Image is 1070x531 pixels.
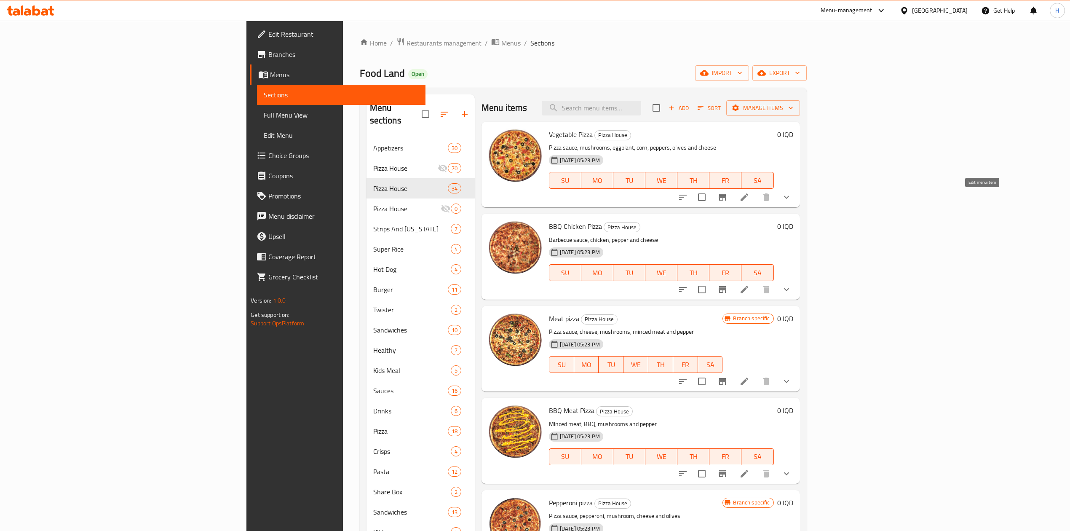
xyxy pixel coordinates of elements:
span: Menu disclaimer [268,211,418,221]
span: 70 [448,164,461,172]
button: Branch-specific-item [712,187,733,207]
div: Pizza18 [366,421,475,441]
span: 6 [451,407,461,415]
div: Pizza House0 [366,198,475,219]
button: SA [741,448,773,465]
button: MO [574,356,599,373]
span: 18 [448,427,461,435]
span: WE [627,359,645,371]
span: Pepperoni pizza [549,496,593,509]
span: Pizza House [581,314,617,324]
a: Sections [257,85,425,105]
span: Pizza House [373,204,441,214]
button: SA [698,356,723,373]
span: 16 [448,387,461,395]
li: / [524,38,527,48]
button: export [752,65,807,81]
a: Edit Menu [257,125,425,145]
span: Drinks [373,406,451,416]
div: items [451,264,461,274]
span: Vegetable Pizza [549,128,593,141]
button: Add [665,102,692,115]
span: 4 [451,265,461,274]
span: Add [667,103,690,113]
span: Edit Menu [264,130,418,140]
span: Choice Groups [268,150,418,161]
span: 13 [448,508,461,516]
span: 10 [448,326,461,334]
div: Super Rice [373,244,451,254]
li: / [485,38,488,48]
button: FR [709,448,741,465]
h6: 0 IQD [777,129,793,140]
button: WE [623,356,648,373]
div: Pizza House [594,499,631,509]
button: SU [549,448,581,465]
span: Appetizers [373,143,448,153]
div: items [451,345,461,355]
span: Sauces [373,386,448,396]
span: Upsell [268,231,418,241]
span: SA [701,359,720,371]
span: FR [713,451,738,463]
span: 0 [451,205,461,213]
span: SA [745,451,770,463]
span: Branch specific [730,499,773,507]
button: SU [549,172,581,189]
div: items [448,163,461,173]
button: show more [776,187,797,207]
button: Branch-specific-item [712,279,733,300]
span: Pizza House [595,499,631,508]
span: TU [617,451,642,463]
span: TH [652,359,670,371]
a: Edit menu item [739,284,749,295]
span: SA [745,267,770,279]
span: Select to update [693,188,711,206]
div: items [451,204,461,214]
span: Kids Meal [373,365,451,375]
span: FR [713,174,738,187]
div: items [448,143,461,153]
button: SU [549,356,574,373]
img: Meat pizza [488,313,542,367]
span: SU [553,267,578,279]
button: TU [613,264,645,281]
button: TH [677,264,709,281]
button: TH [677,172,709,189]
button: Add section [455,104,475,124]
img: BBQ Chicken Pizza [488,220,542,274]
span: TH [681,451,706,463]
span: Hot Dog [373,264,451,274]
span: MO [585,174,610,187]
span: Pasta [373,467,448,477]
img: Vegetable Pizza [488,129,542,182]
span: SU [553,359,571,371]
div: Hot Dog4 [366,259,475,279]
span: Sort [698,103,721,113]
a: Edit menu item [739,376,749,386]
span: Branch specific [730,314,773,322]
span: FR [713,267,738,279]
button: Branch-specific-item [712,371,733,392]
div: Pizza House34 [366,178,475,198]
span: 7 [451,225,461,233]
span: 2 [451,488,461,496]
span: Select to update [693,281,711,298]
span: Crisps [373,446,451,456]
span: Burger [373,284,448,295]
span: 4 [451,245,461,253]
span: 2 [451,306,461,314]
span: Share Box [373,487,451,497]
span: 12 [448,468,461,476]
div: items [448,386,461,396]
span: Restaurants management [407,38,481,48]
span: Promotions [268,191,418,201]
a: Grocery Checklist [250,267,425,287]
span: BBQ Meat Pizza [549,404,594,417]
span: Select section [647,99,665,117]
span: Sections [530,38,554,48]
button: Sort [695,102,723,115]
button: MO [581,172,613,189]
